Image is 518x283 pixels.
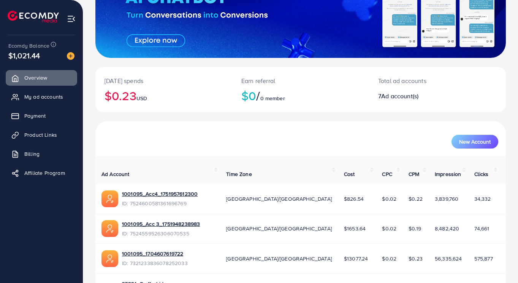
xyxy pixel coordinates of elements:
span: Clicks [474,170,489,178]
a: 1001095_Acc4_1751957612300 [122,190,198,198]
a: Billing [6,146,77,161]
span: Product Links [24,131,57,139]
h2: $0.23 [105,88,223,103]
span: 0.88 [506,225,517,232]
span: $1653.64 [344,225,366,232]
a: Product Links [6,127,77,142]
span: USD [136,94,147,102]
span: My ad accounts [24,93,63,101]
span: $826.54 [344,195,364,203]
span: ID: 7524559526306070535 [122,230,200,237]
a: Overview [6,70,77,85]
span: 575,877 [474,255,493,262]
span: Ad account(s) [381,92,418,100]
span: $13077.24 [344,255,368,262]
span: Cost [344,170,355,178]
span: $1,021.44 [8,50,40,61]
span: CPC [382,170,392,178]
span: Ecomdy Balance [8,42,49,50]
span: $0.02 [382,225,396,232]
span: 8,482,420 [435,225,459,232]
span: Billing [24,150,40,158]
span: 0 member [260,94,285,102]
a: 1001095_Acc 3_1751948238983 [122,220,200,228]
a: Payment [6,108,77,123]
span: [GEOGRAPHIC_DATA]/[GEOGRAPHIC_DATA] [226,255,332,262]
span: Ad Account [101,170,130,178]
img: image [67,52,74,60]
h2: 7 [378,93,463,100]
button: New Account [451,135,498,149]
span: $0.02 [382,195,396,203]
span: $0.23 [409,255,423,262]
span: / [256,87,260,104]
span: ID: 7321233836078252033 [122,259,188,267]
img: ic-ads-acc.e4c84228.svg [101,220,118,237]
span: Impression [435,170,461,178]
span: 56,335,624 [435,255,462,262]
span: 74,661 [474,225,489,232]
p: Total ad accounts [378,76,463,85]
span: 1.02 [506,255,516,262]
span: CPM [409,170,419,178]
span: $0.02 [382,255,396,262]
span: ID: 7524600581361696769 [122,200,198,207]
a: 1001095_1704607619722 [122,250,188,257]
h2: $0 [241,88,360,103]
span: Time Zone [226,170,252,178]
p: Earn referral [241,76,360,85]
img: ic-ads-acc.e4c84228.svg [101,190,118,207]
span: 3,839,760 [435,195,458,203]
span: [GEOGRAPHIC_DATA]/[GEOGRAPHIC_DATA] [226,225,332,232]
span: [GEOGRAPHIC_DATA]/[GEOGRAPHIC_DATA] [226,195,332,203]
span: $0.19 [409,225,421,232]
span: Overview [24,74,47,82]
a: My ad accounts [6,89,77,104]
img: logo [8,11,59,22]
span: Affiliate Program [24,169,65,177]
span: 34,332 [474,195,491,203]
span: 0.89 [506,195,517,203]
span: Payment [24,112,46,120]
span: CTR (%) [506,162,516,177]
img: ic-ads-acc.e4c84228.svg [101,250,118,267]
p: [DATE] spends [105,76,223,85]
span: New Account [459,139,491,144]
a: Affiliate Program [6,165,77,181]
span: $0.22 [409,195,423,203]
img: menu [67,14,76,23]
